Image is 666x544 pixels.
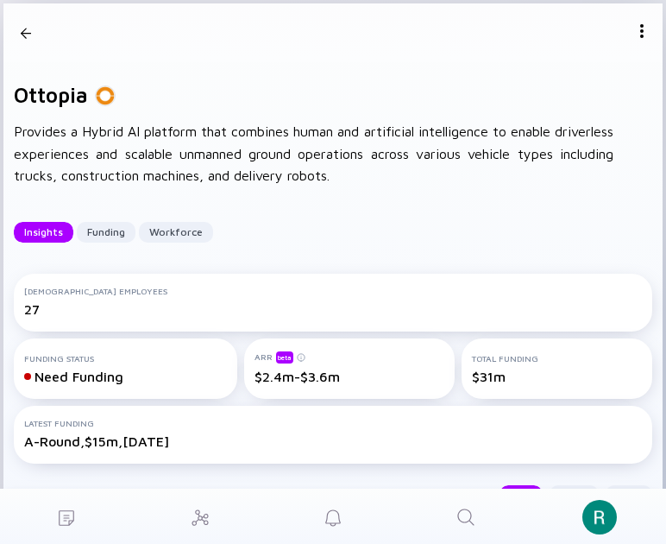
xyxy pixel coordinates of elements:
[14,218,73,245] div: Insights
[24,353,227,364] div: Funding Status
[14,83,88,107] h1: Ottopia
[472,369,642,384] div: $31m
[399,489,532,544] a: Search
[139,222,213,243] button: Workforce
[14,121,613,187] div: Provides a Hybrid AI platform that combines human and artificial intelligence to enable driverles...
[24,369,227,384] div: Need Funding
[139,218,213,245] div: Workforce
[133,489,266,544] a: Investor Map
[77,218,135,245] div: Funding
[582,500,617,535] img: Raz Profile Picture
[276,351,293,364] div: beta
[606,485,652,503] button: Product
[14,484,76,504] h2: Insights
[254,351,443,364] div: ARR
[24,301,642,317] div: 27
[267,489,399,544] a: Reminders
[24,286,642,296] div: [DEMOGRAPHIC_DATA] Employees
[635,24,649,38] img: Menu
[533,489,666,544] a: Sign in
[24,418,642,428] div: Latest Funding
[499,485,543,503] button: Recent
[24,433,642,449] div: A-Round, $15m, [DATE]
[14,222,73,243] button: Insights
[550,485,599,503] button: Funding
[472,353,642,364] div: Total Funding
[77,222,135,243] button: Funding
[254,369,443,384] div: $2.4m-$3.6m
